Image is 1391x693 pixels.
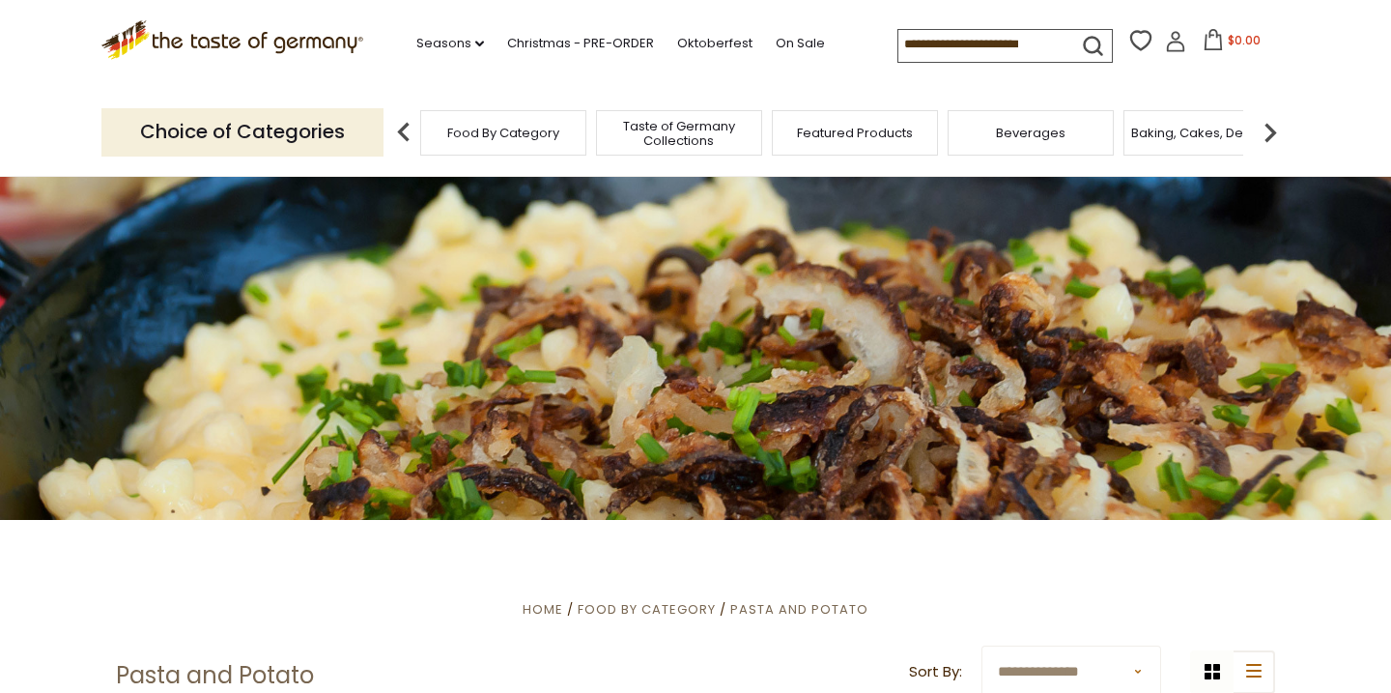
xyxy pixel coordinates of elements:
[1228,32,1261,48] span: $0.00
[909,660,962,684] label: Sort By:
[1190,29,1272,58] button: $0.00
[447,126,559,140] a: Food By Category
[776,33,825,54] a: On Sale
[1131,126,1281,140] a: Baking, Cakes, Desserts
[101,108,383,156] p: Choice of Categories
[507,33,654,54] a: Christmas - PRE-ORDER
[384,113,423,152] img: previous arrow
[797,126,913,140] a: Featured Products
[1251,113,1290,152] img: next arrow
[416,33,484,54] a: Seasons
[730,600,868,619] a: Pasta and Potato
[996,126,1065,140] a: Beverages
[523,600,563,619] a: Home
[677,33,752,54] a: Oktoberfest
[578,600,716,619] a: Food By Category
[602,119,756,148] a: Taste of Germany Collections
[116,661,314,690] h1: Pasta and Potato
